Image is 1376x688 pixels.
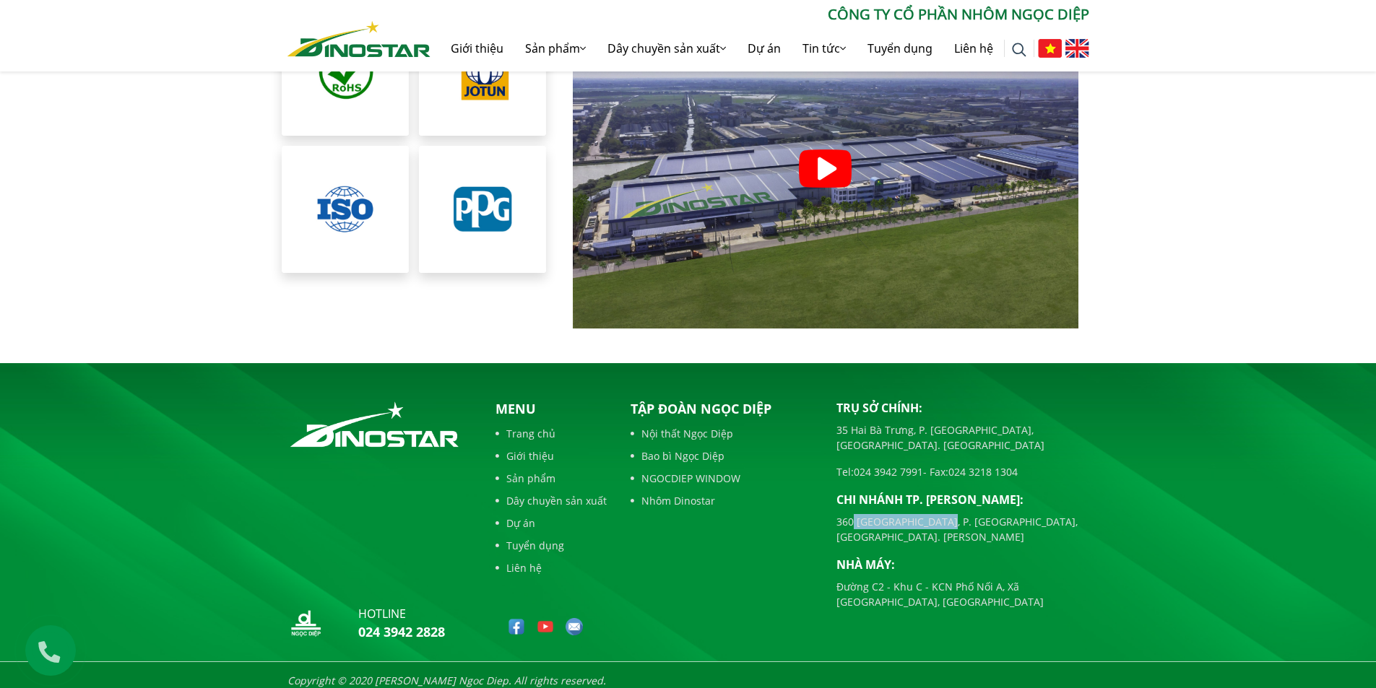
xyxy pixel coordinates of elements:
p: CÔNG TY CỔ PHẦN NHÔM NGỌC DIỆP [430,4,1089,25]
i: Copyright © 2020 [PERSON_NAME] Ngoc Diep. All rights reserved. [287,674,606,687]
a: Liên hệ [943,25,1004,71]
p: Chi nhánh TP. [PERSON_NAME]: [836,491,1089,508]
p: 360 [GEOGRAPHIC_DATA], P. [GEOGRAPHIC_DATA], [GEOGRAPHIC_DATA]. [PERSON_NAME] [836,514,1089,544]
img: Tiếng Việt [1038,39,1062,58]
img: Nhôm Dinostar [287,21,430,57]
a: 024 3942 2828 [358,623,445,640]
a: Tuyển dụng [857,25,943,71]
a: Tuyển dụng [496,538,607,553]
p: Tel: - Fax: [836,464,1089,479]
a: Nhôm Dinostar [631,493,815,508]
img: search [1012,43,1026,57]
a: Dự án [737,25,792,71]
a: Bao bì Ngọc Diệp [631,448,815,463]
p: Tập đoàn Ngọc Diệp [631,399,815,419]
a: Sản phẩm [496,471,607,486]
a: Nội thất Ngọc Diệp [631,426,815,441]
a: Giới thiệu [496,448,607,463]
p: Menu [496,399,607,419]
a: 024 3218 1304 [948,465,1018,479]
p: hotline [358,605,445,622]
a: Nhôm Dinostar [287,18,430,56]
a: 024 3942 7991 [854,465,923,479]
a: Giới thiệu [440,25,514,71]
p: Đường C2 - Khu C - KCN Phố Nối A, Xã [GEOGRAPHIC_DATA], [GEOGRAPHIC_DATA] [836,579,1089,609]
p: Trụ sở chính: [836,399,1089,417]
a: Trang chủ [496,426,607,441]
a: Dây chuyền sản xuất [597,25,737,71]
a: Sản phẩm [514,25,597,71]
p: 35 Hai Bà Trưng, P. [GEOGRAPHIC_DATA], [GEOGRAPHIC_DATA]. [GEOGRAPHIC_DATA] [836,422,1089,453]
a: Dự án [496,515,607,531]
a: Liên hệ [496,560,607,575]
a: Dây chuyền sản xuất [496,493,607,508]
img: English [1065,39,1089,58]
a: NGOCDIEP WINDOW [631,471,815,486]
img: logo_footer [287,399,462,450]
p: Nhà máy: [836,556,1089,573]
img: logo_nd_footer [287,605,324,641]
a: Tin tức [792,25,857,71]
